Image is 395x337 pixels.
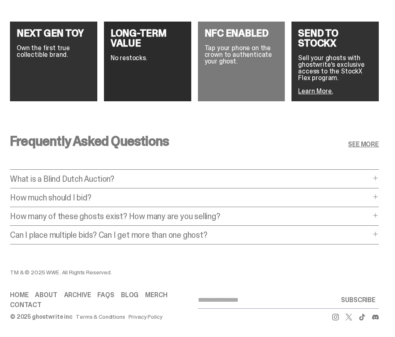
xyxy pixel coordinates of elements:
[97,292,114,298] a: FAQs
[10,314,72,320] div: © 2025 ghostwrite inc
[121,292,138,298] a: Blog
[205,45,279,65] p: Tap your phone on the crown to authenticate your ghost.
[10,231,370,239] p: Can I place multiple bids? Can I get more than one ghost?
[128,314,163,320] a: Privacy Policy
[35,292,57,298] a: About
[17,28,91,38] h4: NEXT GEN TOY
[298,28,372,48] h4: SEND TO STOCKX
[10,212,370,220] p: How many of these ghosts exist? How many are you selling?
[111,28,185,48] h4: LONG-TERM VALUE
[298,87,333,95] a: Learn More.
[64,292,91,298] a: Archive
[10,193,370,202] p: How much should I bid?
[10,175,370,183] p: What is a Blind Dutch Auction?
[76,314,125,320] a: Terms & Conditions
[10,134,169,148] h3: Frequently Asked Questions
[10,302,42,308] a: Contact
[10,292,28,298] a: Home
[205,28,279,38] h4: NFC ENABLED
[348,141,379,148] a: SEE MORE
[338,292,379,308] button: SUBSCRIBE
[298,55,372,81] p: Sell your ghosts with ghostwrite’s exclusive access to the StockX Flex program.
[17,45,91,58] p: Own the first true collectible brand.
[10,269,343,275] div: TM & © 2025 WWE. All Rights Reserved.
[145,292,167,298] a: Merch
[111,55,185,61] p: No restocks.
